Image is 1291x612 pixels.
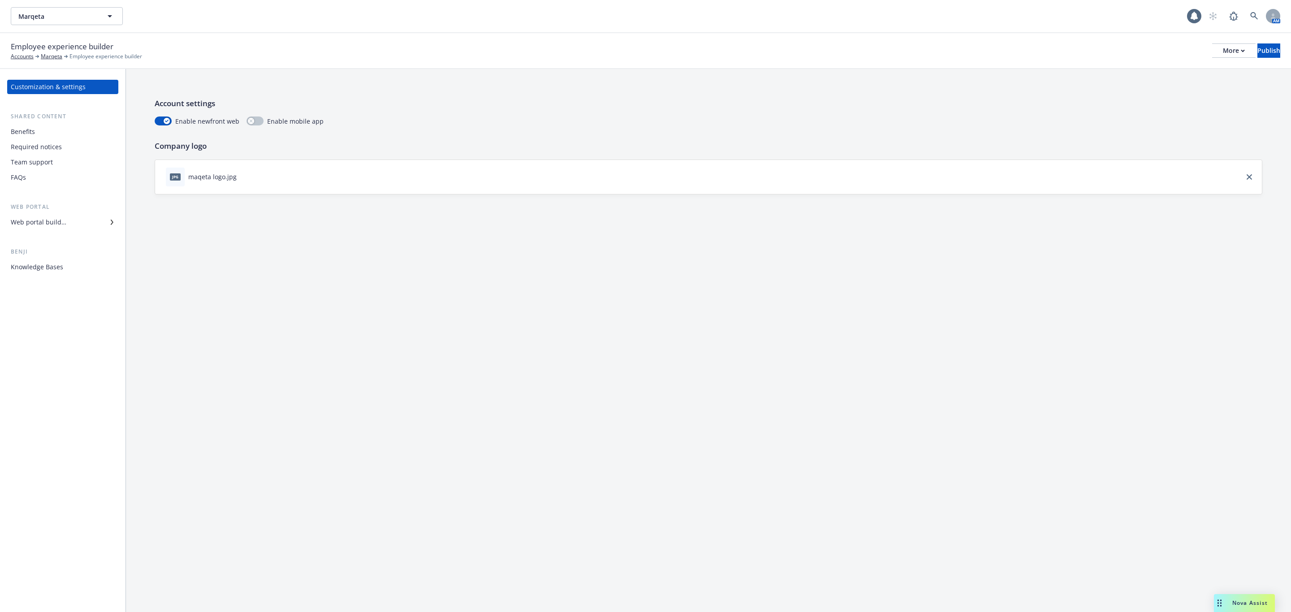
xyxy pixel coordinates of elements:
a: Accounts [11,52,34,60]
span: Marqeta [18,12,96,21]
a: Knowledge Bases [7,260,118,274]
a: Search [1245,7,1263,25]
div: Required notices [11,140,62,154]
span: Enable newfront web [175,116,239,126]
div: Benefits [11,125,35,139]
span: Enable mobile app [267,116,324,126]
button: Marqeta [11,7,123,25]
div: More [1223,44,1245,57]
div: Web portal builder [11,215,66,229]
span: Employee experience builder [11,41,113,52]
div: Publish [1257,44,1280,57]
button: More [1212,43,1256,58]
a: Marqeta [41,52,62,60]
div: Knowledge Bases [11,260,63,274]
button: Publish [1257,43,1280,58]
div: Drag to move [1214,594,1225,612]
a: Customization & settings [7,80,118,94]
div: maqeta logo.jpg [188,172,237,181]
div: Customization & settings [11,80,86,94]
span: Employee experience builder [69,52,142,60]
a: FAQs [7,170,118,185]
a: Team support [7,155,118,169]
a: Report a Bug [1225,7,1243,25]
button: Nova Assist [1214,594,1275,612]
a: Web portal builder [7,215,118,229]
div: FAQs [11,170,26,185]
a: Required notices [7,140,118,154]
button: download file [240,172,247,181]
span: jpg [170,173,181,180]
span: Nova Assist [1232,599,1268,607]
a: close [1244,172,1255,182]
a: Benefits [7,125,118,139]
p: Company logo [155,140,1262,152]
div: Web portal [7,203,118,211]
p: Account settings [155,98,1262,109]
a: Start snowing [1204,7,1222,25]
div: Team support [11,155,53,169]
div: Shared content [7,112,118,121]
div: Benji [7,247,118,256]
